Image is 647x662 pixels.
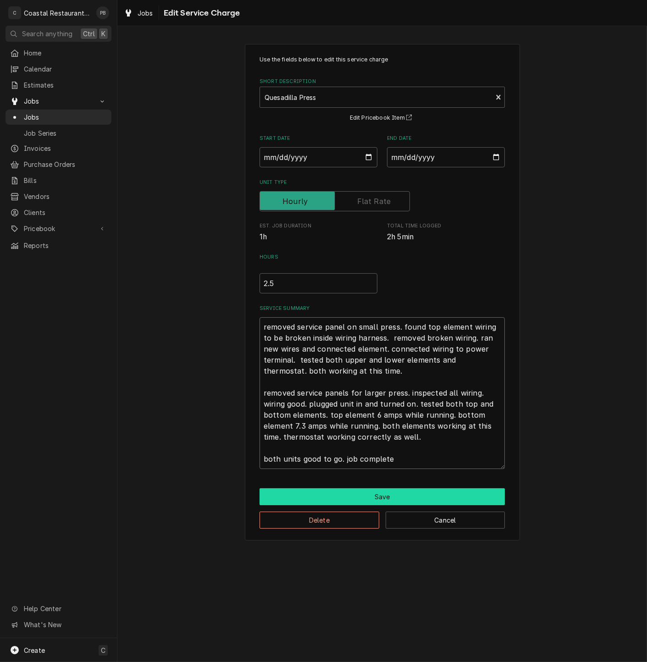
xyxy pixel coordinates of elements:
[6,77,111,93] a: Estimates
[24,176,107,185] span: Bills
[6,26,111,42] button: Search anythingCtrlK
[260,317,505,469] textarea: removed service panel on small press. found top element wiring to be broken inside wiring harness...
[260,305,505,312] label: Service Summary
[386,512,505,529] button: Cancel
[22,29,72,39] span: Search anything
[260,254,377,268] label: Hours
[387,135,505,167] div: End Date
[24,128,107,138] span: Job Series
[8,6,21,19] div: C
[387,232,414,241] span: 2h 5min
[24,160,107,169] span: Purchase Orders
[138,8,153,18] span: Jobs
[260,305,505,469] div: Service Summary
[96,6,109,19] div: PB
[6,94,111,109] a: Go to Jobs
[245,44,520,541] div: Line Item Create/Update
[24,192,107,201] span: Vendors
[6,141,111,156] a: Invoices
[260,488,505,529] div: Button Group
[260,179,505,186] label: Unit Type
[260,488,505,505] button: Save
[260,78,505,85] label: Short Description
[6,126,111,141] a: Job Series
[260,179,505,211] div: Unit Type
[260,222,377,242] div: Est. Job Duration
[260,232,267,241] span: 1h
[24,224,93,233] span: Pricebook
[6,61,111,77] a: Calendar
[24,96,93,106] span: Jobs
[260,135,377,142] label: Start Date
[6,238,111,253] a: Reports
[24,143,107,153] span: Invoices
[260,232,377,243] span: Est. Job Duration
[260,55,505,469] div: Line Item Create/Update Form
[24,48,107,58] span: Home
[24,208,107,217] span: Clients
[96,6,109,19] div: Phill Blush's Avatar
[260,135,377,167] div: Start Date
[387,222,505,242] div: Total Time Logged
[387,147,505,167] input: yyyy-mm-dd
[101,645,105,655] span: C
[24,64,107,74] span: Calendar
[101,29,105,39] span: K
[260,222,377,230] span: Est. Job Duration
[6,601,111,616] a: Go to Help Center
[260,55,505,64] p: Use the fields below to edit this service charge
[24,241,107,250] span: Reports
[6,205,111,220] a: Clients
[260,254,377,293] div: [object Object]
[24,646,45,654] span: Create
[6,110,111,125] a: Jobs
[260,147,377,167] input: yyyy-mm-dd
[6,45,111,61] a: Home
[6,173,111,188] a: Bills
[161,7,240,19] span: Edit Service Charge
[24,8,91,18] div: Coastal Restaurant Repair
[6,189,111,204] a: Vendors
[6,157,111,172] a: Purchase Orders
[120,6,157,21] a: Jobs
[387,222,505,230] span: Total Time Logged
[260,78,505,123] div: Short Description
[24,620,106,629] span: What's New
[24,604,106,613] span: Help Center
[6,617,111,632] a: Go to What's New
[24,112,107,122] span: Jobs
[260,512,379,529] button: Delete
[348,112,416,124] button: Edit Pricebook Item
[260,488,505,505] div: Button Group Row
[6,221,111,236] a: Go to Pricebook
[24,80,107,90] span: Estimates
[387,232,505,243] span: Total Time Logged
[387,135,505,142] label: End Date
[260,505,505,529] div: Button Group Row
[83,29,95,39] span: Ctrl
